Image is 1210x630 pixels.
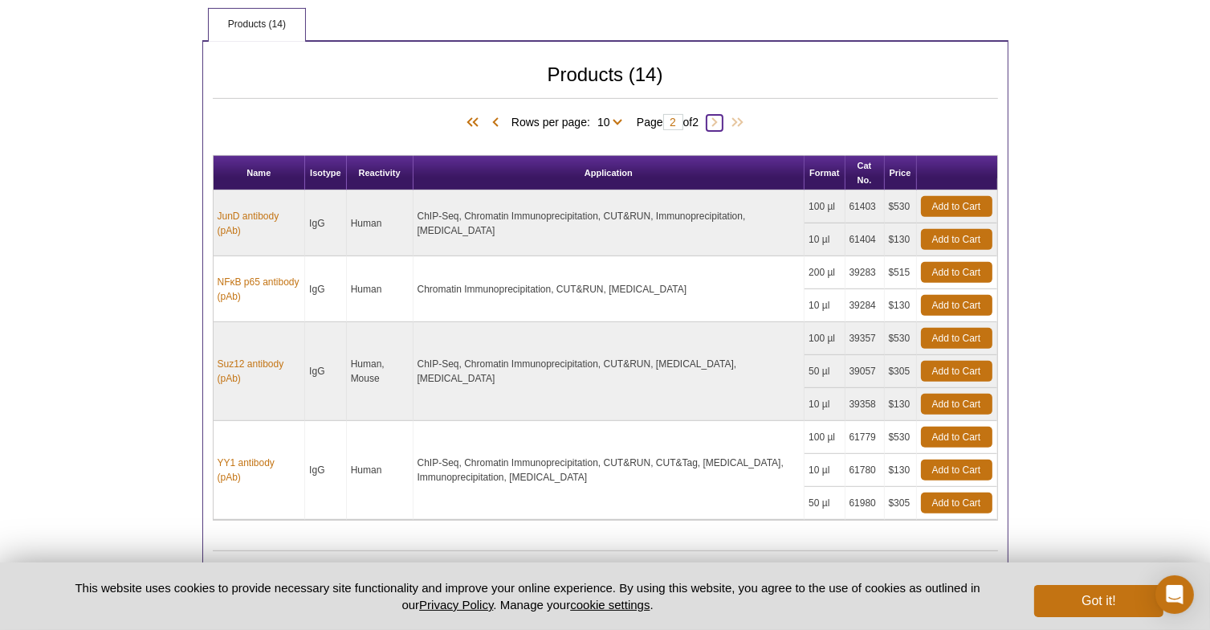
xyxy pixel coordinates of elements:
td: 10 µl [805,388,845,421]
td: $530 [885,421,917,454]
td: $305 [885,487,917,520]
a: Products (14) [209,9,305,41]
span: Page of [629,114,707,130]
td: $130 [885,289,917,322]
h2: Products (14) [213,67,998,99]
td: 61780 [845,454,885,487]
td: IgG [305,421,347,520]
span: First Page [463,115,487,131]
td: IgG [305,256,347,322]
th: Name [214,156,306,190]
span: Previous Page [487,115,503,131]
td: $130 [885,388,917,421]
td: 61404 [845,223,885,256]
td: 61980 [845,487,885,520]
span: 2 [692,116,699,129]
td: 10 µl [805,289,845,322]
td: $530 [885,190,917,223]
td: 100 µl [805,421,845,454]
td: ChIP-Seq, Chromatin Immunoprecipitation, CUT&RUN, [MEDICAL_DATA], [MEDICAL_DATA] [414,322,805,421]
th: Application [414,156,805,190]
a: Add to Cart [921,460,992,481]
th: Price [885,156,917,190]
td: Human [347,421,414,520]
td: 39358 [845,388,885,421]
td: $130 [885,223,917,256]
td: $130 [885,454,917,487]
th: Cat No. [845,156,885,190]
td: 10 µl [805,223,845,256]
td: 61403 [845,190,885,223]
td: 50 µl [805,487,845,520]
td: Chromatin Immunoprecipitation, CUT&RUN, [MEDICAL_DATA] [414,256,805,322]
td: 100 µl [805,190,845,223]
td: 39284 [845,289,885,322]
td: $305 [885,355,917,388]
td: $530 [885,322,917,355]
th: Format [805,156,845,190]
span: Last Page [723,115,747,131]
td: IgG [305,322,347,421]
td: 39057 [845,355,885,388]
a: Add to Cart [921,295,992,316]
a: Add to Cart [921,262,992,283]
p: This website uses cookies to provide necessary site functionality and improve your online experie... [47,579,1008,613]
td: 39283 [845,256,885,289]
a: Add to Cart [921,394,992,415]
button: cookie settings [570,598,650,612]
td: ChIP-Seq, Chromatin Immunoprecipitation, CUT&RUN, Immunoprecipitation, [MEDICAL_DATA] [414,190,805,256]
td: 50 µl [805,355,845,388]
td: ChIP-Seq, Chromatin Immunoprecipitation, CUT&RUN, CUT&Tag, [MEDICAL_DATA], Immunoprecipitation, [... [414,421,805,520]
td: 10 µl [805,454,845,487]
a: Add to Cart [921,361,992,382]
a: Add to Cart [921,328,992,349]
td: Human [347,256,414,322]
a: NFκB p65 antibody (pAb) [218,275,301,304]
span: Next Page [707,115,723,131]
a: Add to Cart [921,196,992,217]
td: Human, Mouse [347,322,414,421]
button: Got it! [1034,585,1163,617]
a: JunD antibody (pAb) [218,209,301,238]
a: Privacy Policy [419,598,493,612]
span: Rows per page: [511,113,629,129]
a: Suz12 antibody (pAb) [218,357,301,386]
td: 200 µl [805,256,845,289]
a: YY1 antibody (pAb) [218,456,301,485]
td: $515 [885,256,917,289]
div: Open Intercom Messenger [1155,575,1194,614]
td: IgG [305,190,347,256]
td: Human [347,190,414,256]
td: 61779 [845,421,885,454]
th: Reactivity [347,156,414,190]
th: Isotype [305,156,347,190]
a: Add to Cart [921,493,992,513]
a: Add to Cart [921,427,992,448]
td: 100 µl [805,322,845,355]
a: Add to Cart [921,229,992,250]
h2: Products (14) [213,550,998,551]
td: 39357 [845,322,885,355]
